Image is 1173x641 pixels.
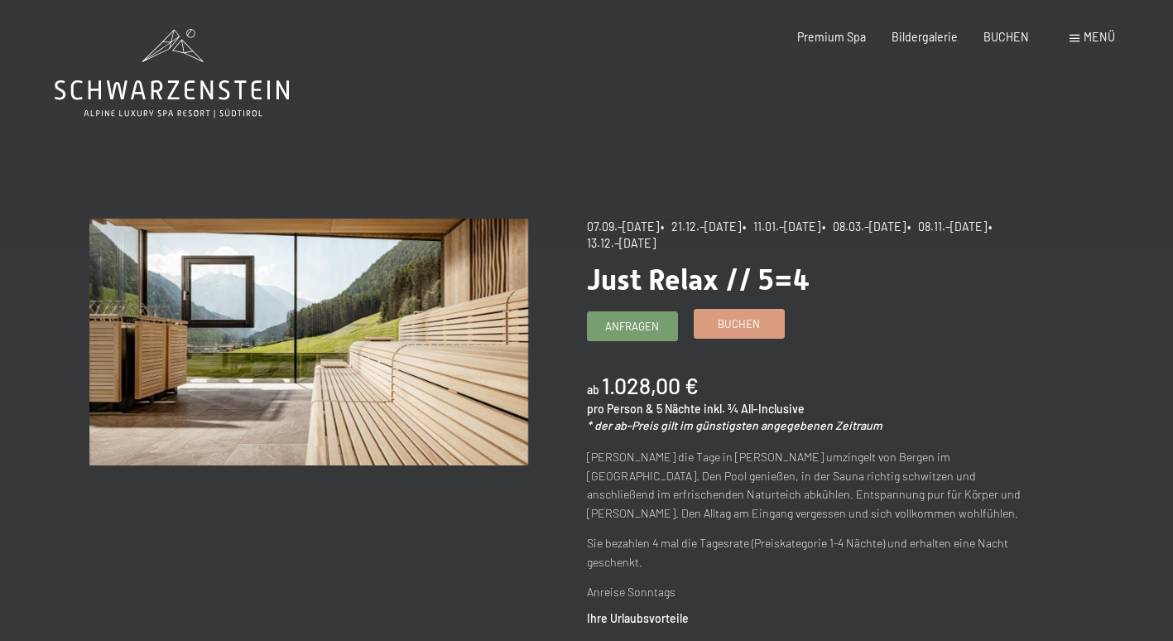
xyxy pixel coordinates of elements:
[587,402,654,416] span: pro Person &
[718,316,760,331] span: Buchen
[587,383,599,397] span: ab
[704,402,805,416] span: inkl. ¾ All-Inclusive
[602,372,699,398] b: 1.028,00 €
[587,534,1026,571] p: Sie bezahlen 4 mal die Tagesrate (Preiskategorie 1-4 Nächte) und erhalten eine Nacht geschenkt.
[743,219,820,234] span: • 11.01.–[DATE]
[587,448,1026,523] p: [PERSON_NAME] die Tage in [PERSON_NAME] umzingelt von Bergen im [GEOGRAPHIC_DATA]. Den Pool genie...
[587,418,882,432] em: * der ab-Preis gilt im günstigsten angegebenen Zeitraum
[695,310,784,337] a: Buchen
[907,219,987,234] span: • 08.11.–[DATE]
[797,30,866,44] a: Premium Spa
[588,312,677,340] a: Anfragen
[587,583,1026,602] p: Anreise Sonntags
[661,219,741,234] span: • 21.12.–[DATE]
[656,402,701,416] span: 5 Nächte
[89,219,528,465] img: Just Relax // 5=4
[587,219,997,250] span: • 13.12.–[DATE]
[587,219,659,234] span: 07.09.–[DATE]
[1084,30,1115,44] span: Menü
[892,30,958,44] a: Bildergalerie
[822,219,906,234] span: • 08.03.–[DATE]
[605,319,659,334] span: Anfragen
[983,30,1029,44] a: BUCHEN
[587,611,689,625] strong: Ihre Urlaubsvorteile
[587,263,810,296] span: Just Relax // 5=4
